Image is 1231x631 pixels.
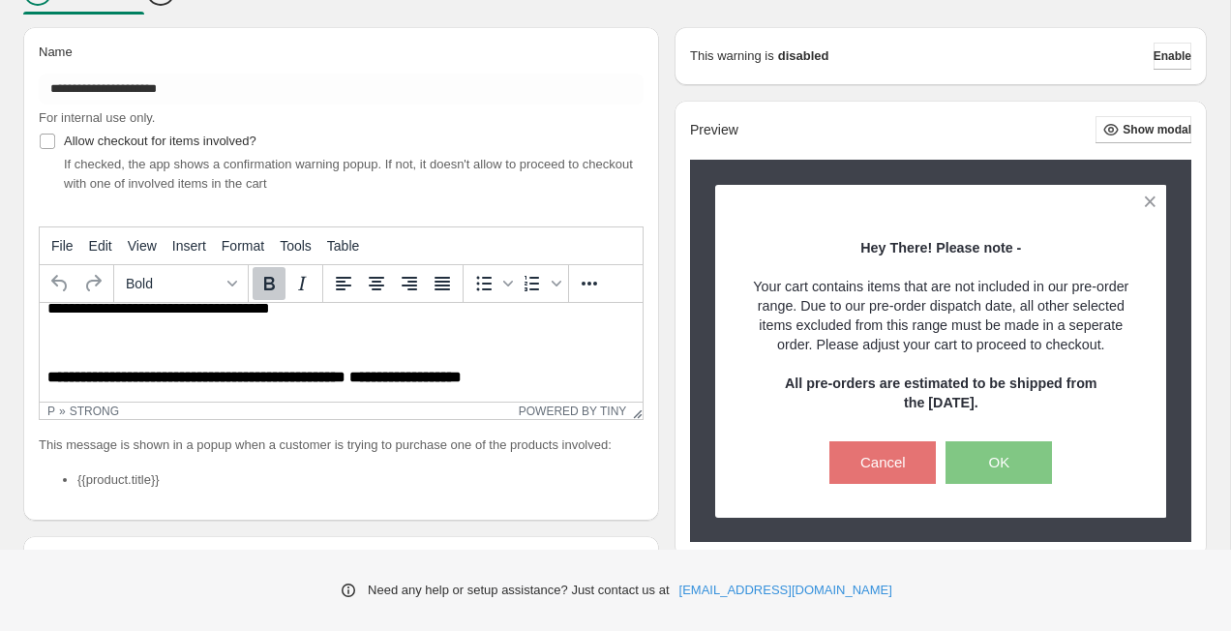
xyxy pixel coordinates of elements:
[280,238,312,254] span: Tools
[39,110,155,125] span: For internal use only.
[39,45,73,59] span: Name
[1154,43,1191,70] button: Enable
[519,405,627,418] a: Powered by Tiny
[1123,122,1191,137] span: Show modal
[860,240,1021,255] strong: Hey There! Please note -
[40,303,643,402] iframe: Rich Text Area
[946,441,1052,484] button: OK
[785,376,1097,410] strong: All pre-orders are estimated to be shipped from the
[778,46,829,66] strong: disabled
[690,46,774,66] p: This warning is
[64,134,256,148] span: Allow checkout for items involved?
[1096,116,1191,143] button: Show modal
[573,267,606,300] button: More...
[70,405,119,418] div: strong
[39,436,644,455] p: This message is shown in a popup when a customer is trying to purchase one of the products involved:
[327,238,359,254] span: Table
[64,157,633,191] span: If checked, the app shows a confirmation warning popup. If not, it doesn't allow to proceed to ch...
[76,267,109,300] button: Redo
[126,276,221,291] span: Bold
[928,395,977,410] strong: [DATE].
[679,581,892,600] a: [EMAIL_ADDRESS][DOMAIN_NAME]
[59,405,66,418] div: »
[690,122,738,138] h2: Preview
[77,470,644,490] li: {{product.title}}
[1154,48,1191,64] span: Enable
[467,267,516,300] div: Bullet list
[749,277,1133,354] p: Your cart contains items that are not included in our pre-order range. Due to our pre-order dispa...
[222,238,264,254] span: Format
[426,267,459,300] button: Justify
[118,267,244,300] button: Formats
[393,267,426,300] button: Align right
[47,405,55,418] div: p
[89,238,112,254] span: Edit
[44,267,76,300] button: Undo
[128,238,157,254] span: View
[516,267,564,300] div: Numbered list
[829,441,936,484] button: Cancel
[626,403,643,419] div: Resize
[360,267,393,300] button: Align center
[285,267,318,300] button: Italic
[253,267,285,300] button: Bold
[172,238,206,254] span: Insert
[51,238,74,254] span: File
[327,267,360,300] button: Align left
